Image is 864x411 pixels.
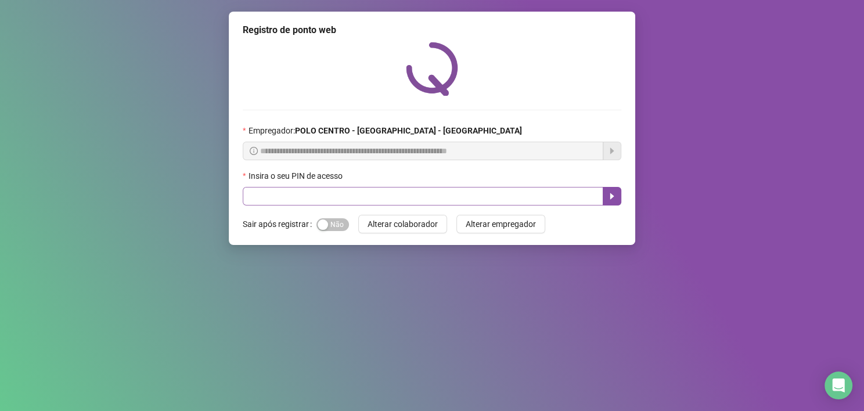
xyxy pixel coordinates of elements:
[250,147,258,155] span: info-circle
[607,192,617,201] span: caret-right
[406,42,458,96] img: QRPoint
[243,215,316,233] label: Sair após registrar
[466,218,536,230] span: Alterar empregador
[825,372,852,399] div: Open Intercom Messenger
[243,170,350,182] label: Insira o seu PIN de acesso
[248,124,521,137] span: Empregador :
[456,215,545,233] button: Alterar empregador
[368,218,438,230] span: Alterar colaborador
[358,215,447,233] button: Alterar colaborador
[294,126,521,135] strong: POLO CENTRO - [GEOGRAPHIC_DATA] - [GEOGRAPHIC_DATA]
[243,23,621,37] div: Registro de ponto web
